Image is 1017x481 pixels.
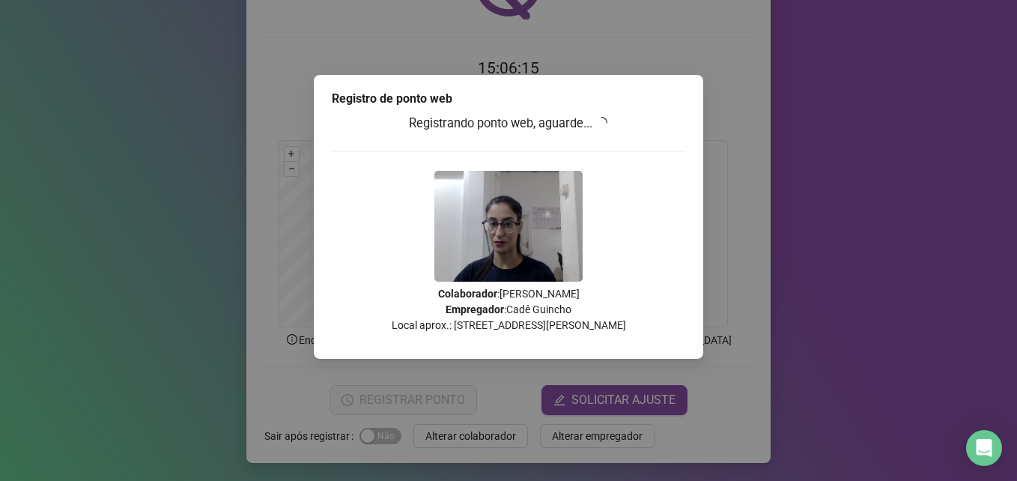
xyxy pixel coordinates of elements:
[434,171,583,282] img: Z
[332,114,685,133] h3: Registrando ponto web, aguarde...
[438,288,497,300] strong: Colaborador
[966,430,1002,466] div: Open Intercom Messenger
[332,286,685,333] p: : [PERSON_NAME] : Cadê Guincho Local aprox.: [STREET_ADDRESS][PERSON_NAME]
[446,303,504,315] strong: Empregador
[593,114,610,131] span: loading
[332,90,685,108] div: Registro de ponto web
